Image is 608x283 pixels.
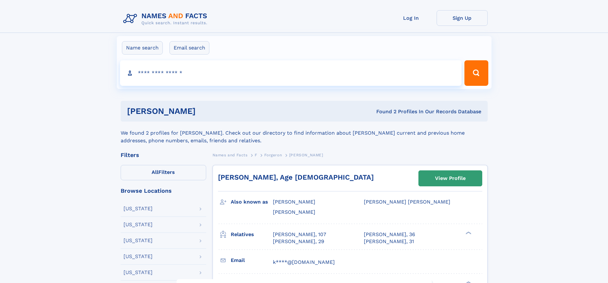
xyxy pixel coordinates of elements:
[121,188,206,194] div: Browse Locations
[273,238,324,245] a: [PERSON_NAME], 29
[273,209,315,215] span: [PERSON_NAME]
[121,152,206,158] div: Filters
[231,229,273,240] h3: Relatives
[364,231,415,238] a: [PERSON_NAME], 36
[124,222,153,227] div: [US_STATE]
[231,197,273,207] h3: Also known as
[122,41,163,55] label: Name search
[264,153,282,157] span: Forgeron
[121,10,213,27] img: Logo Names and Facts
[127,107,286,115] h1: [PERSON_NAME]
[124,206,153,211] div: [US_STATE]
[464,231,472,235] div: ❯
[231,255,273,266] h3: Email
[273,231,326,238] a: [PERSON_NAME], 107
[124,254,153,259] div: [US_STATE]
[437,10,488,26] a: Sign Up
[386,10,437,26] a: Log In
[289,153,323,157] span: [PERSON_NAME]
[255,153,257,157] span: F
[364,238,414,245] a: [PERSON_NAME], 31
[124,238,153,243] div: [US_STATE]
[213,151,248,159] a: Names and Facts
[286,108,481,115] div: Found 2 Profiles In Our Records Database
[121,165,206,180] label: Filters
[152,169,158,175] span: All
[120,60,462,86] input: search input
[169,41,209,55] label: Email search
[264,151,282,159] a: Forgeron
[464,60,488,86] button: Search Button
[124,270,153,275] div: [US_STATE]
[218,173,374,181] a: [PERSON_NAME], Age [DEMOGRAPHIC_DATA]
[255,151,257,159] a: F
[435,171,466,186] div: View Profile
[121,122,488,145] div: We found 2 profiles for [PERSON_NAME]. Check out our directory to find information about [PERSON_...
[273,199,315,205] span: [PERSON_NAME]
[419,171,482,186] a: View Profile
[364,199,450,205] span: [PERSON_NAME] [PERSON_NAME]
